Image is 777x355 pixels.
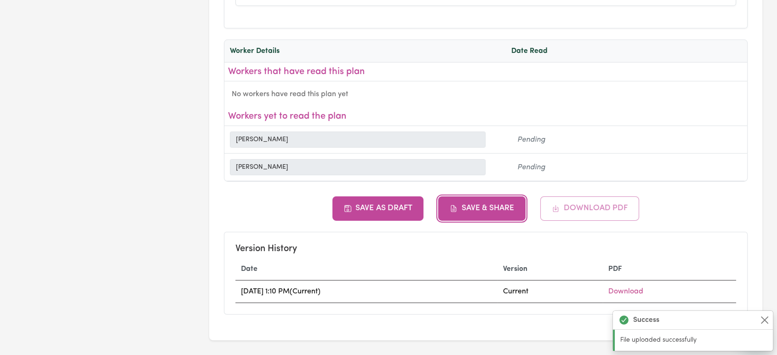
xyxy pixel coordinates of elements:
[224,81,748,107] div: No workers have read this plan yet
[438,196,526,220] button: Save & Share
[497,280,603,303] td: Current
[235,243,737,254] h5: Version History
[230,46,511,57] div: Worker Details
[235,280,498,303] td: [DATE] 1:10 PM (Current)
[332,196,424,220] button: Save as Draft
[511,46,588,57] div: Date Read
[633,315,659,326] strong: Success
[228,111,744,122] h3: Workers yet to read the plan
[497,258,603,281] th: Version
[603,258,736,281] th: PDF
[620,335,767,345] p: File uploaded successfully
[517,162,545,173] span: Pending
[235,258,498,281] th: Date
[608,288,643,295] a: Download
[228,66,744,77] h3: Workers that have read this plan
[517,134,545,145] span: Pending
[759,315,770,326] button: Close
